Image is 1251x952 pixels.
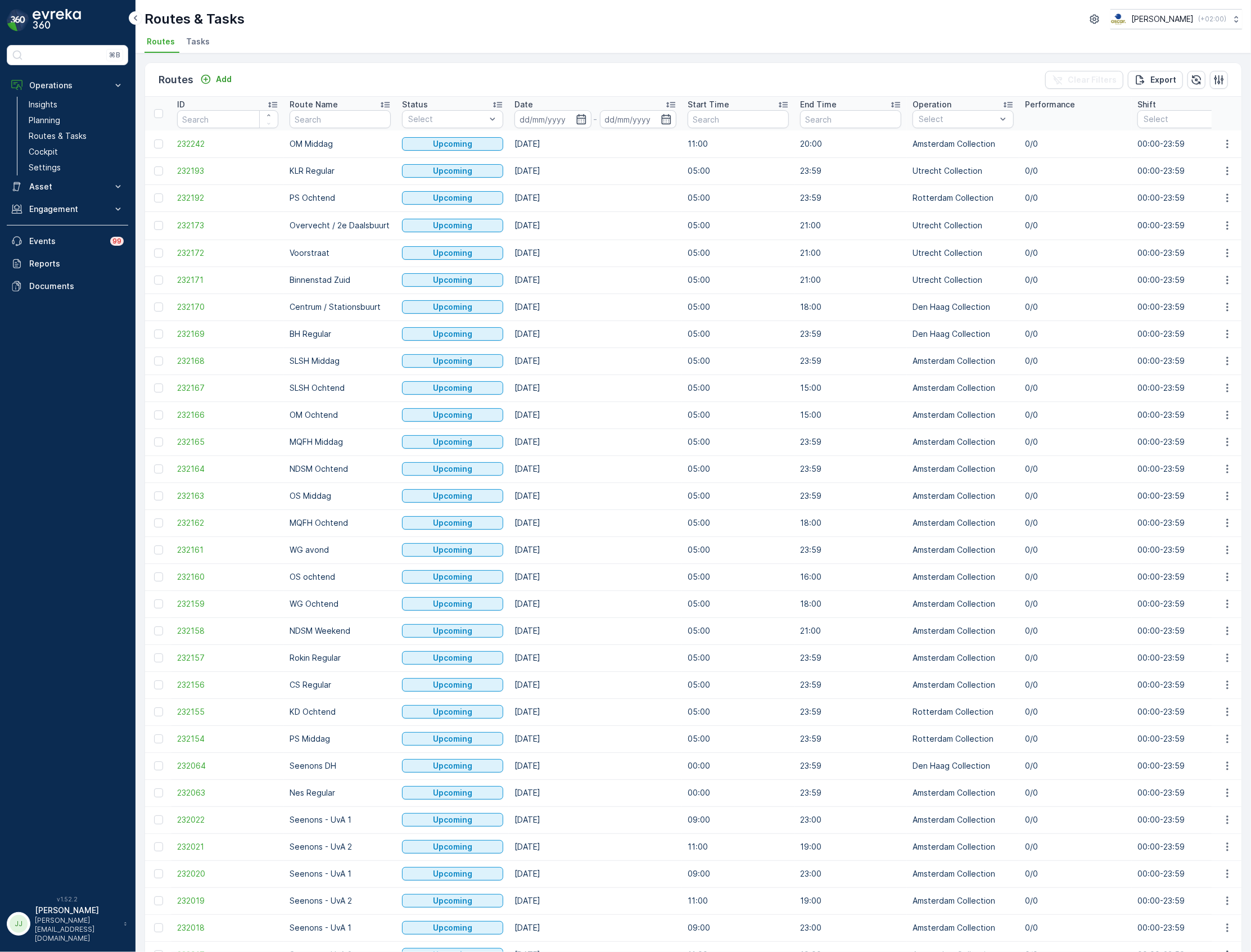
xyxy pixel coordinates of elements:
[7,74,128,97] button: Operations
[177,787,278,798] span: 232063
[433,382,472,394] p: Upcoming
[177,301,278,313] a: 232170
[800,165,901,177] p: 23:59
[509,698,682,725] td: [DATE]
[1025,274,1126,286] p: 0/0
[177,733,278,745] a: 232154
[402,462,503,476] button: Upcoming
[913,328,1014,340] p: Den Haag Collection
[177,138,278,150] span: 232242
[7,175,128,198] button: Asset
[688,301,789,313] p: 05:00
[800,274,901,286] p: 21:00
[154,680,163,689] div: Toggle Row Selected
[154,221,163,230] div: Toggle Row Selected
[147,36,175,47] span: Routes
[913,192,1014,204] p: Rotterdam Collection
[509,482,682,509] td: [DATE]
[509,348,682,375] td: [DATE]
[177,355,278,367] span: 232168
[1025,301,1126,313] p: 0/0
[290,274,391,286] p: Binnenstad Zuid
[1137,99,1156,110] p: Shift
[913,355,1014,367] p: Amsterdam Collection
[433,706,472,718] p: Upcoming
[433,922,472,933] p: Upcoming
[1045,71,1123,89] button: Clear Filters
[35,916,118,943] p: [PERSON_NAME][EMAIL_ADDRESS][DOMAIN_NAME]
[154,357,163,366] div: Toggle Row Selected
[177,625,278,637] a: 232158
[800,301,901,313] p: 18:00
[402,327,503,341] button: Upcoming
[800,382,901,394] p: 15:00
[154,599,163,608] div: Toggle Row Selected
[154,545,163,554] div: Toggle Row Selected
[913,382,1014,394] p: Amsterdam Collection
[509,617,682,644] td: [DATE]
[433,895,472,906] p: Upcoming
[509,536,682,563] td: [DATE]
[509,130,682,157] td: [DATE]
[433,247,472,259] p: Upcoming
[913,301,1014,313] p: Den Haag Collection
[688,382,789,394] p: 05:00
[1137,409,1239,421] p: 00:00-23:59
[177,841,278,852] span: 232021
[177,436,278,448] a: 232165
[29,281,124,292] p: Documents
[433,355,472,367] p: Upcoming
[290,436,391,448] p: MQFH Middag
[290,110,391,128] input: Search
[594,112,598,126] p: -
[7,230,128,252] a: Events99
[177,544,278,556] a: 232161
[433,165,472,177] p: Upcoming
[433,787,472,798] p: Upcoming
[1198,15,1226,24] p: ( +02:00 )
[154,193,163,202] div: Toggle Row Selected
[1137,165,1239,177] p: 00:00-23:59
[10,915,28,933] div: JJ
[154,923,163,932] div: Toggle Row Selected
[29,162,61,173] p: Settings
[688,192,789,204] p: 05:00
[177,328,278,340] a: 232169
[913,99,951,110] p: Operation
[154,139,163,148] div: Toggle Row Selected
[688,436,789,448] p: 05:00
[1025,382,1126,394] p: 0/0
[177,895,278,906] span: 232019
[24,112,128,128] a: Planning
[509,833,682,860] td: [DATE]
[433,679,472,691] p: Upcoming
[154,653,163,662] div: Toggle Row Selected
[509,428,682,455] td: [DATE]
[35,905,118,916] p: [PERSON_NAME]
[177,247,278,259] a: 232172
[1144,114,1221,125] p: Select
[177,192,278,204] span: 232192
[1150,74,1176,85] p: Export
[433,760,472,771] p: Upcoming
[154,410,163,419] div: Toggle Row Selected
[154,437,163,446] div: Toggle Row Selected
[402,191,503,205] button: Upcoming
[1137,382,1239,394] p: 00:00-23:59
[688,165,789,177] p: 05:00
[600,110,677,128] input: dd/mm/yyyy
[290,138,391,150] p: OM Middag
[509,294,682,321] td: [DATE]
[177,274,278,286] a: 232171
[177,571,278,583] a: 232160
[509,375,682,401] td: [DATE]
[112,237,121,246] p: 99
[29,146,58,157] p: Cockpit
[402,354,503,368] button: Upcoming
[290,355,391,367] p: SLSH Middag
[433,436,472,448] p: Upcoming
[1137,436,1239,448] p: 00:00-23:59
[509,806,682,833] td: [DATE]
[29,258,124,269] p: Reports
